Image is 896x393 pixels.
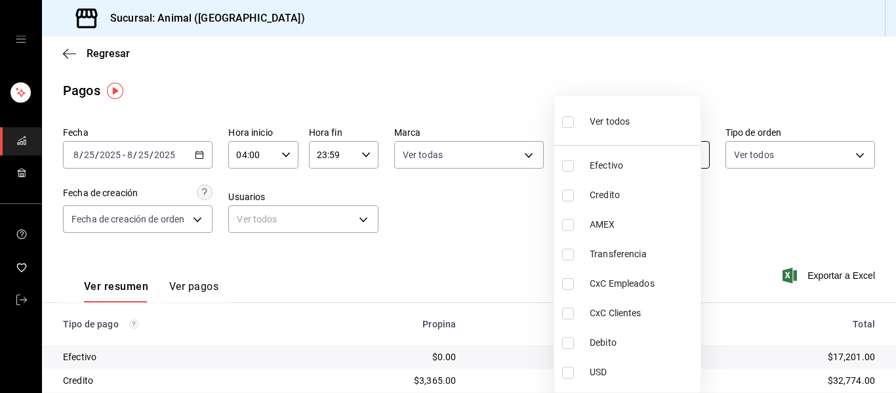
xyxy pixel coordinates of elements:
span: AMEX [590,218,695,232]
span: CxC Clientes [590,306,695,320]
span: CxC Empleados [590,277,695,291]
span: Transferencia [590,247,695,261]
span: Credito [590,188,695,202]
span: Ver todos [590,115,630,129]
span: Debito [590,336,695,350]
img: Tooltip marker [107,83,123,99]
span: Efectivo [590,159,695,173]
span: USD [590,365,695,379]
